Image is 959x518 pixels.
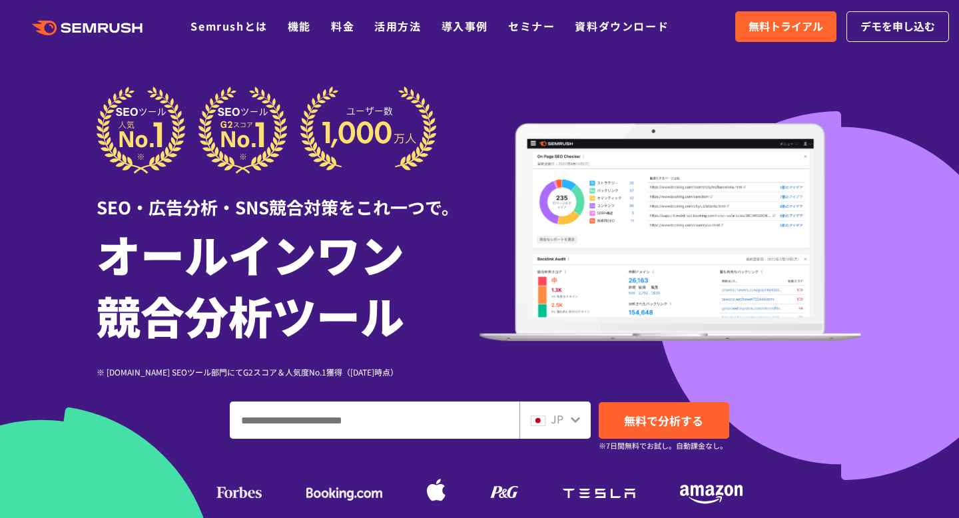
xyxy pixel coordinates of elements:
[735,11,836,42] a: 無料トライアル
[860,18,935,35] span: デモを申し込む
[551,411,563,427] span: JP
[599,402,729,439] a: 無料で分析する
[508,18,555,34] a: セミナー
[97,223,479,346] h1: オールインワン 競合分析ツール
[624,412,703,429] span: 無料で分析する
[97,366,479,378] div: ※ [DOMAIN_NAME] SEOツール部門にてG2スコア＆人気度No.1獲得（[DATE]時点）
[599,439,727,452] small: ※7日間無料でお試し。自動課金なし。
[575,18,669,34] a: 資料ダウンロード
[190,18,267,34] a: Semrushとは
[331,18,354,34] a: 料金
[230,402,519,438] input: ドメイン、キーワードまたはURLを入力してください
[374,18,421,34] a: 活用方法
[97,174,479,220] div: SEO・広告分析・SNS競合対策をこれ一つで。
[749,18,823,35] span: 無料トライアル
[288,18,311,34] a: 機能
[442,18,488,34] a: 導入事例
[846,11,949,42] a: デモを申し込む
